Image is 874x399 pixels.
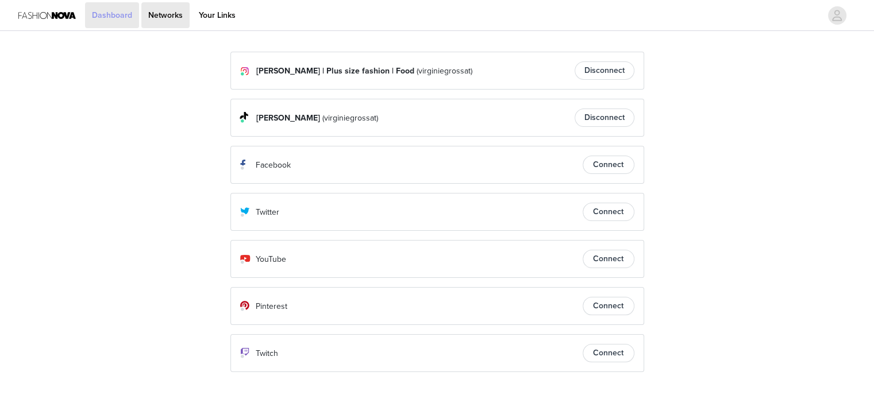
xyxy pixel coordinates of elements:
[256,206,279,218] p: Twitter
[322,112,378,124] span: (virginiegrossat)
[240,67,249,76] img: Instagram Icon
[583,250,634,268] button: Connect
[831,6,842,25] div: avatar
[141,2,190,28] a: Networks
[256,347,278,359] p: Twitch
[192,2,242,28] a: Your Links
[417,65,472,77] span: (virginiegrossat)
[583,203,634,221] button: Connect
[85,2,139,28] a: Dashboard
[583,344,634,362] button: Connect
[256,253,286,265] p: YouTube
[583,297,634,315] button: Connect
[256,159,291,171] p: Facebook
[575,61,634,80] button: Disconnect
[583,156,634,174] button: Connect
[256,112,320,124] span: [PERSON_NAME]
[18,2,76,28] img: Fashion Nova Logo
[256,65,414,77] span: [PERSON_NAME] | Plus size fashion | Food
[256,300,287,312] p: Pinterest
[575,109,634,127] button: Disconnect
